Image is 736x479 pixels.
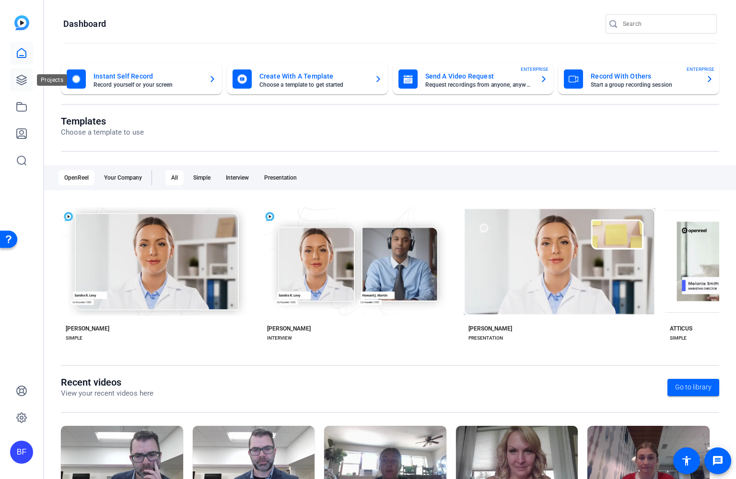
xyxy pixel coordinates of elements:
div: INTERVIEW [267,334,292,342]
mat-card-title: Create With A Template [259,70,367,82]
mat-card-title: Instant Self Record [93,70,201,82]
div: ATTICUS [670,325,692,332]
div: Presentation [258,170,303,185]
mat-card-subtitle: Choose a template to get started [259,82,367,88]
a: Go to library [667,379,719,396]
mat-card-subtitle: Request recordings from anyone, anywhere [425,82,533,88]
div: [PERSON_NAME] [468,325,512,332]
span: ENTERPRISE [521,66,549,73]
div: [PERSON_NAME] [267,325,311,332]
button: Create With A TemplateChoose a template to get started [227,64,388,94]
h1: Recent videos [61,376,153,388]
button: Instant Self RecordRecord yourself or your screen [61,64,222,94]
p: Choose a template to use [61,127,144,138]
div: SIMPLE [66,334,82,342]
div: Simple [187,170,216,185]
div: BF [10,441,33,464]
button: Send A Video RequestRequest recordings from anyone, anywhereENTERPRISE [393,64,554,94]
div: OpenReel [58,170,94,185]
mat-card-subtitle: Start a group recording session [591,82,698,88]
input: Search [623,18,709,30]
span: Go to library [675,382,712,392]
h1: Dashboard [63,18,106,30]
div: Your Company [98,170,148,185]
p: View your recent videos here [61,388,153,399]
div: [PERSON_NAME] [66,325,109,332]
div: SIMPLE [670,334,687,342]
h1: Templates [61,115,144,127]
button: Record With OthersStart a group recording sessionENTERPRISE [558,64,719,94]
img: blue-gradient.svg [14,15,29,30]
div: Interview [220,170,255,185]
mat-icon: accessibility [681,455,692,467]
mat-icon: message [712,455,724,467]
div: All [165,170,184,185]
mat-card-subtitle: Record yourself or your screen [93,82,201,88]
span: ENTERPRISE [687,66,714,73]
div: Projects [37,74,67,86]
div: PRESENTATION [468,334,503,342]
mat-card-title: Send A Video Request [425,70,533,82]
mat-card-title: Record With Others [591,70,698,82]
